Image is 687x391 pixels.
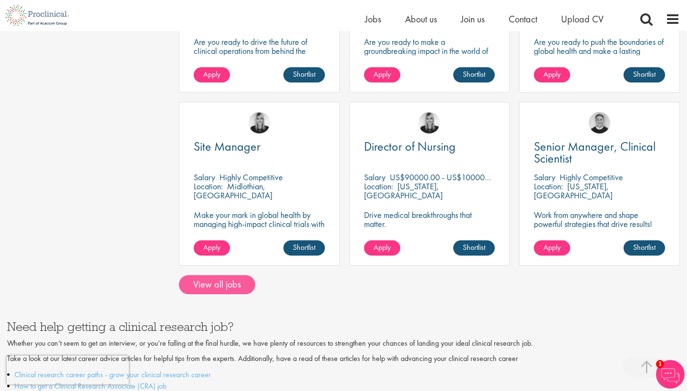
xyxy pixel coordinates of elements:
[534,181,563,192] span: Location:
[543,242,561,252] span: Apply
[364,172,385,183] span: Salary
[7,338,680,349] p: Whether you can’t seem to get an interview, or you’re falling at the final hurdle, we have plenty...
[283,240,325,256] a: Shortlist
[194,210,325,237] p: Make your mark in global health by managing high-impact clinical trials with a leading CRO.
[364,181,443,201] p: [US_STATE], [GEOGRAPHIC_DATA]
[534,240,570,256] a: Apply
[194,240,230,256] a: Apply
[534,172,555,183] span: Salary
[453,240,495,256] a: Shortlist
[656,360,664,368] span: 1
[405,13,437,25] a: About us
[560,172,623,183] p: Highly Competitive
[624,67,665,82] a: Shortlist
[534,181,613,201] p: [US_STATE], [GEOGRAPHIC_DATA]
[374,242,391,252] span: Apply
[7,320,680,333] h3: Need help getting a clinical research job?
[194,172,215,183] span: Salary
[364,181,393,192] span: Location:
[364,210,495,228] p: Drive medical breakthroughs that matter.
[203,69,220,79] span: Apply
[364,67,400,82] a: Apply
[365,13,381,25] a: Jobs
[203,242,220,252] span: Apply
[534,138,656,166] span: Senior Manager, Clinical Scientist
[624,240,665,256] a: Shortlist
[374,69,391,79] span: Apply
[534,210,665,247] p: Work from anywhere and shape powerful strategies that drive results! Enjoy the freedom of remote ...
[7,356,129,384] iframe: reCAPTCHA
[194,138,260,154] span: Site Manager
[364,138,456,154] span: Director of Nursing
[589,112,610,134] img: Bo Forsen
[390,172,537,183] p: US$90000.00 - US$100000.00 per annum
[194,181,272,201] p: Midlothian, [GEOGRAPHIC_DATA]
[418,112,440,134] img: Janelle Jones
[561,13,604,25] a: Upload CV
[534,37,665,82] p: Are you ready to push the boundaries of global health and make a lasting impact? This role at a h...
[249,112,270,134] img: Janelle Jones
[543,69,561,79] span: Apply
[194,181,223,192] span: Location:
[179,275,255,294] a: View all jobs
[461,13,485,25] a: Join us
[364,37,495,82] p: Are you ready to make a groundbreaking impact in the world of biotechnology? Join a growing compa...
[14,381,167,391] a: How to get a Clinical Research Associate (CRA) job
[283,67,325,82] a: Shortlist
[194,37,325,82] p: Are you ready to drive the future of clinical operations from behind the scenes? Looking to be in...
[7,353,680,364] p: Take a look at our latest career advice articles for helpful tips from the experts. Additionally,...
[534,141,665,165] a: Senior Manager, Clinical Scientist
[364,240,400,256] a: Apply
[219,172,283,183] p: Highly Competitive
[194,141,325,153] a: Site Manager
[656,360,685,389] img: Chatbot
[509,13,537,25] a: Contact
[453,67,495,82] a: Shortlist
[194,67,230,82] a: Apply
[364,141,495,153] a: Director of Nursing
[534,67,570,82] a: Apply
